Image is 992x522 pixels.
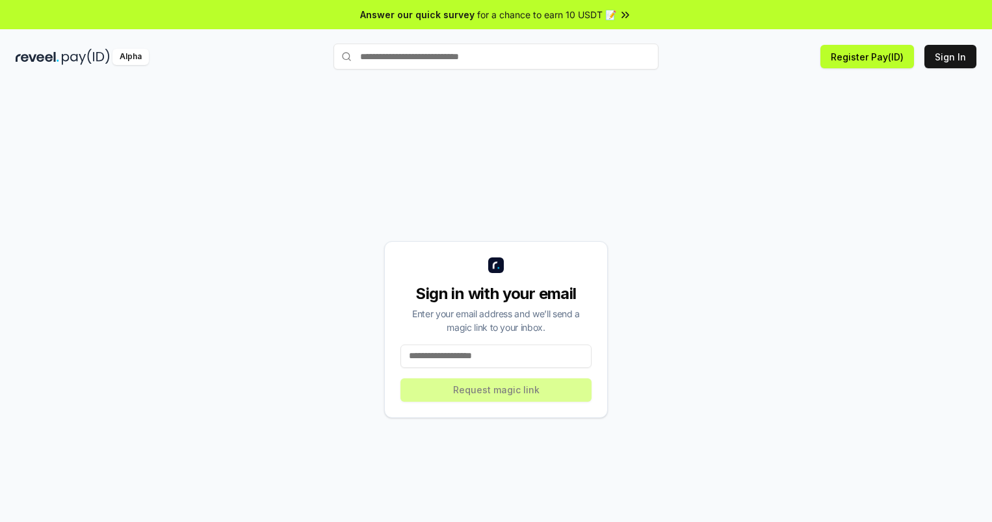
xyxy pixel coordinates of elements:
img: logo_small [488,257,504,273]
div: Enter your email address and we’ll send a magic link to your inbox. [400,307,592,334]
img: pay_id [62,49,110,65]
button: Sign In [924,45,976,68]
span: for a chance to earn 10 USDT 📝 [477,8,616,21]
div: Sign in with your email [400,283,592,304]
button: Register Pay(ID) [820,45,914,68]
span: Answer our quick survey [360,8,475,21]
img: reveel_dark [16,49,59,65]
div: Alpha [112,49,149,65]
